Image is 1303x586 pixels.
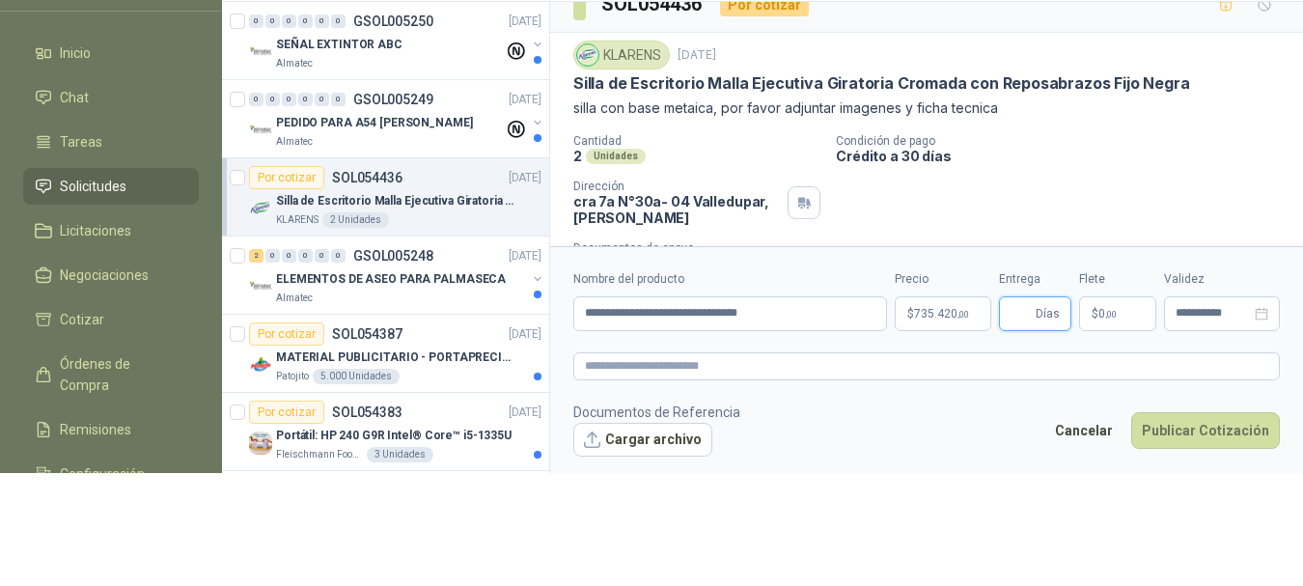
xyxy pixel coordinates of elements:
div: 0 [298,93,313,106]
span: Configuración [60,463,145,485]
a: Órdenes de Compra [23,346,199,404]
p: Condición de pago [836,134,1295,148]
div: 0 [331,93,346,106]
span: ,00 [1105,309,1117,320]
a: Configuración [23,456,199,492]
p: cra 7a N°30a- 04 Valledupar , [PERSON_NAME] [573,193,780,226]
a: 0 0 0 0 0 0 GSOL005250[DATE] Company LogoSEÑAL EXTINTOR ABCAlmatec [249,10,545,71]
p: [DATE] [678,46,716,65]
span: Solicitudes [60,176,126,197]
p: Cantidad [573,134,820,148]
a: Tareas [23,124,199,160]
span: Remisiones [60,419,131,440]
p: GSOL005248 [353,249,433,263]
a: Chat [23,79,199,116]
div: 0 [249,93,263,106]
div: 0 [265,249,280,263]
img: Company Logo [249,353,272,377]
span: Chat [60,87,89,108]
div: Por cotizar [249,401,324,424]
a: Solicitudes [23,168,199,205]
a: 0 0 0 0 0 0 GSOL005249[DATE] Company LogoPEDIDO PARA A54 [PERSON_NAME]Almatec [249,88,545,150]
p: Almatec [276,56,313,71]
p: [DATE] [509,247,541,265]
button: Cargar archivo [573,423,712,458]
label: Flete [1079,270,1156,289]
div: 3 Unidades [367,447,433,462]
div: 0 [282,249,296,263]
div: Por cotizar [249,166,324,189]
button: Cancelar [1044,412,1123,449]
a: Remisiones [23,411,199,448]
a: Por cotizarSOL054387[DATE] Company LogoMATERIAL PUBLICITARIO - PORTAPRECIOS VER ADJUNTOPatojito5.... [222,315,549,393]
label: Nombre del producto [573,270,887,289]
a: Licitaciones [23,212,199,249]
p: [DATE] [509,13,541,31]
div: KLARENS [573,41,670,70]
img: Company Logo [577,44,598,66]
label: Validez [1164,270,1280,289]
a: Inicio [23,35,199,71]
span: Órdenes de Compra [60,353,180,396]
p: Documentos de Referencia [573,402,740,423]
div: 0 [331,249,346,263]
p: GSOL005250 [353,14,433,28]
p: [DATE] [509,404,541,422]
div: 2 [249,249,263,263]
div: 0 [298,249,313,263]
p: Fleischmann Foods S.A. [276,447,363,462]
a: Por cotizarSOL054383[DATE] Company LogoPortátil: HP 240 G9R Intel® Core™ i5-1335UFleischmann Food... [222,393,549,471]
button: Publicar Cotización [1131,412,1280,449]
p: Dirección [573,180,780,193]
div: 0 [265,93,280,106]
span: Inicio [60,42,91,64]
span: Cotizar [60,309,104,330]
a: Negociaciones [23,257,199,293]
div: 0 [315,93,329,106]
img: Company Logo [249,275,272,298]
div: 0 [331,14,346,28]
p: GSOL005249 [353,93,433,106]
img: Company Logo [249,41,272,64]
a: 2 0 0 0 0 0 GSOL005248[DATE] Company LogoELEMENTOS DE ASEO PARA PALMASECAAlmatec [249,244,545,306]
p: [DATE] [509,91,541,109]
p: SOL054383 [332,405,402,419]
img: Company Logo [249,432,272,455]
div: 5.000 Unidades [313,369,400,384]
p: $ 0,00 [1079,296,1156,331]
p: SEÑAL EXTINTOR ABC [276,36,402,54]
div: Unidades [586,149,646,164]
p: MATERIAL PUBLICITARIO - PORTAPRECIOS VER ADJUNTO [276,349,516,367]
a: Por cotizarSOL054436[DATE] Company LogoSilla de Escritorio Malla Ejecutiva Giratoria Cromada con ... [222,158,549,237]
p: Silla de Escritorio Malla Ejecutiva Giratoria Cromada con Reposabrazos Fijo Negra [573,73,1189,94]
p: [DATE] [509,325,541,344]
span: 735.420 [914,308,969,320]
p: Documentos de apoyo [573,241,1295,255]
p: ELEMENTOS DE ASEO PARA PALMASECA [276,270,506,289]
span: Tareas [60,131,102,153]
p: silla con base metaica, por favor adjuntar imagenes y ficha tecnica [573,98,1280,119]
label: Precio [895,270,991,289]
p: Almatec [276,291,313,306]
p: $735.420,00 [895,296,991,331]
img: Company Logo [249,197,272,220]
span: ,00 [957,309,969,320]
a: Cotizar [23,301,199,338]
div: 0 [298,14,313,28]
span: Licitaciones [60,220,131,241]
p: Silla de Escritorio Malla Ejecutiva Giratoria Cromada con Reposabrazos Fijo Negra [276,192,516,210]
div: 0 [282,14,296,28]
p: Crédito a 30 días [836,148,1295,164]
img: Company Logo [249,119,272,142]
div: 0 [315,14,329,28]
p: 2 [573,148,582,164]
p: KLARENS [276,212,319,228]
p: Patojito [276,369,309,384]
span: $ [1092,308,1098,320]
div: 0 [282,93,296,106]
div: 0 [265,14,280,28]
p: SOL054436 [332,171,402,184]
span: Días [1036,297,1060,330]
div: 0 [249,14,263,28]
p: [DATE] [509,169,541,187]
